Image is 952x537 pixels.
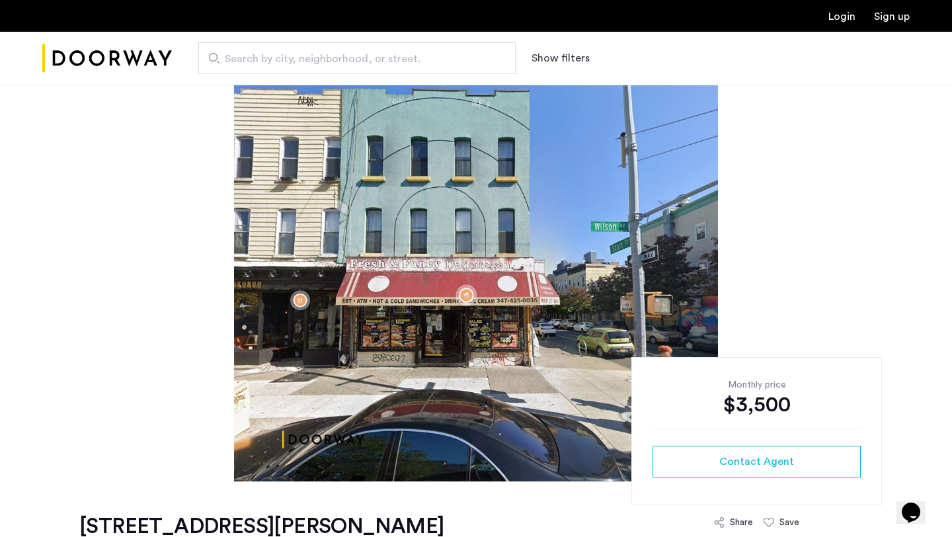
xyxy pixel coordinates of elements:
button: button [653,446,861,477]
a: Registration [874,11,910,22]
div: Share [730,516,753,529]
span: Contact Agent [719,454,794,470]
input: Apartment Search [198,42,516,74]
div: $3,500 [653,392,861,418]
button: Show or hide filters [532,50,590,66]
a: Cazamio Logo [42,34,172,83]
a: Login [828,11,855,22]
span: Search by city, neighborhood, or street. [225,51,479,67]
img: logo [42,34,172,83]
div: Monthly price [653,378,861,392]
iframe: chat widget [896,484,939,524]
img: apartment [234,85,718,481]
div: Save [779,516,799,529]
